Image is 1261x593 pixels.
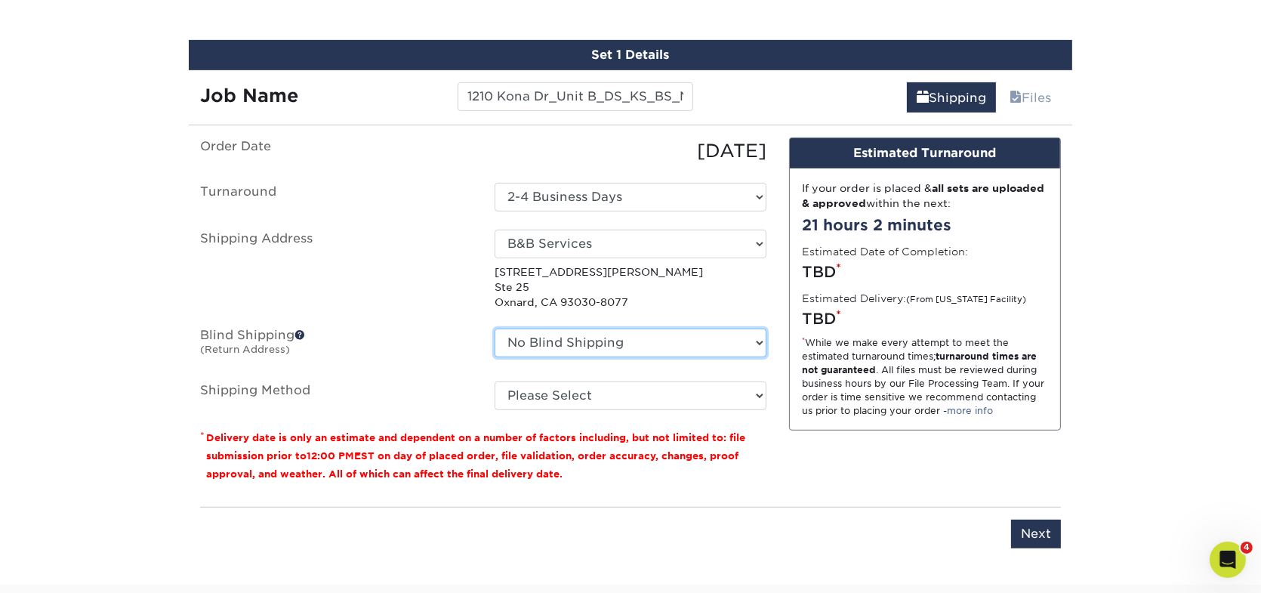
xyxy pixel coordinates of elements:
[802,244,968,259] label: Estimated Date of Completion:
[189,230,483,310] label: Shipping Address
[189,381,483,410] label: Shipping Method
[790,138,1060,168] div: Estimated Turnaround
[947,405,993,416] a: more info
[1210,542,1246,578] iframe: Intercom live chat
[189,40,1072,70] div: Set 1 Details
[189,183,483,212] label: Turnaround
[802,181,1048,212] div: If your order is placed & within the next:
[1010,91,1022,105] span: files
[189,137,483,165] label: Order Date
[802,307,1048,330] div: TBD
[802,291,1026,306] label: Estimated Delivery:
[917,91,929,105] span: shipping
[200,85,298,107] strong: Job Name
[1241,542,1253,554] span: 4
[200,344,290,355] small: (Return Address)
[189,329,483,363] label: Blind Shipping
[483,137,778,165] div: [DATE]
[1000,82,1061,113] a: Files
[206,432,745,480] small: Delivery date is only an estimate and dependent on a number of factors including, but not limited...
[906,295,1026,304] small: (From [US_STATE] Facility)
[1011,520,1061,548] input: Next
[495,264,766,310] p: [STREET_ADDRESS][PERSON_NAME] Ste 25 Oxnard, CA 93030-8077
[907,82,996,113] a: Shipping
[802,261,1048,283] div: TBD
[307,450,354,462] span: 12:00 PM
[802,214,1048,236] div: 21 hours 2 minutes
[802,336,1048,418] div: While we make every attempt to meet the estimated turnaround times; . All files must be reviewed ...
[458,82,692,111] input: Enter a job name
